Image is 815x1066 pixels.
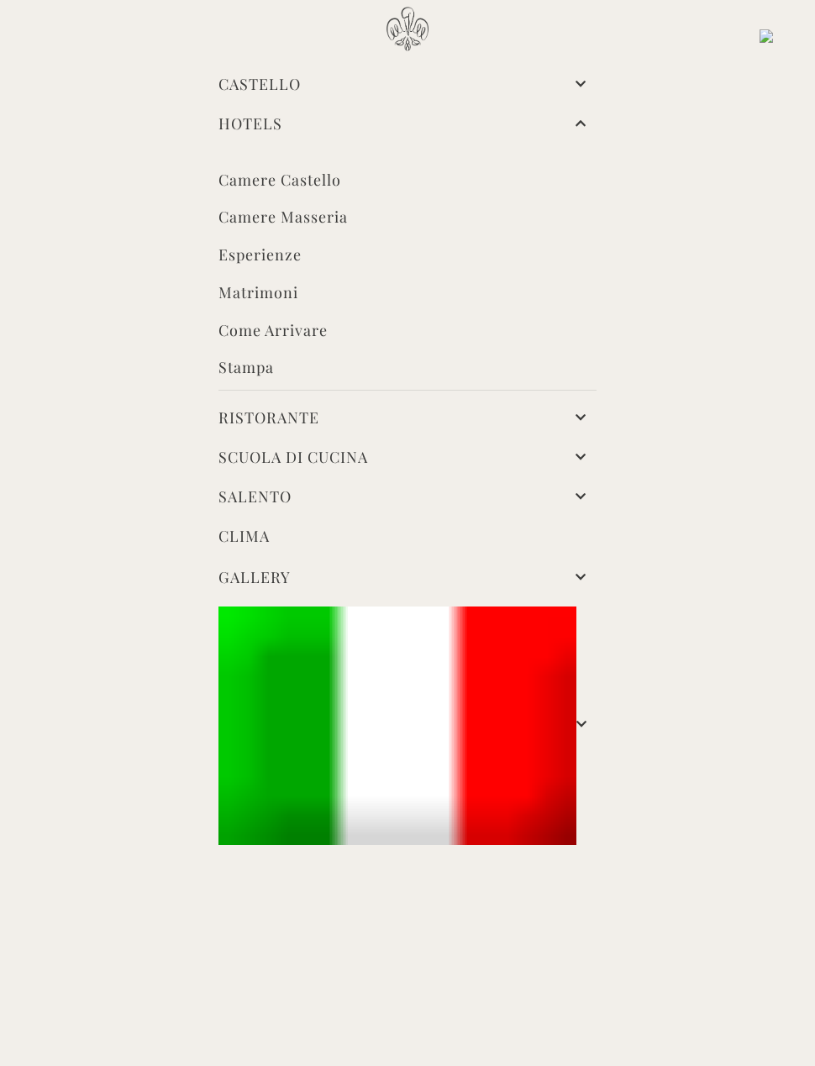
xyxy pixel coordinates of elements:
[218,567,291,587] a: Gallery
[386,7,429,51] img: Castello di Ugento
[218,113,282,134] a: Hotels
[218,447,368,467] a: Scuola di Cucina
[218,74,301,94] a: Castello
[218,170,597,194] a: Camere Castello
[218,320,597,344] a: Come arrivare
[218,282,597,307] a: Matrimoni
[218,407,319,428] a: Ristorante
[218,526,597,550] a: Clima
[218,486,292,507] a: Salento
[760,29,773,43] img: icon-close.png
[218,607,576,845] img: Italiano
[218,207,597,231] a: Camere Masseria
[218,244,597,269] a: Esperienze
[218,357,597,381] a: Stampa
